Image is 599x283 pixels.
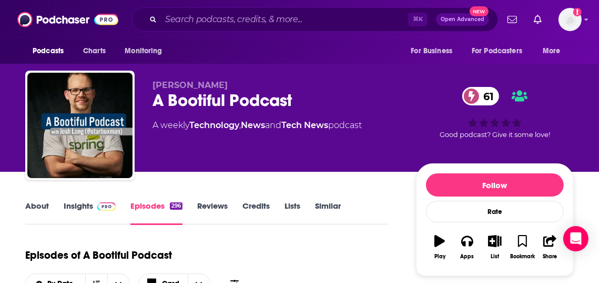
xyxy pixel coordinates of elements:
[125,44,162,58] span: Monitoring
[441,17,484,22] span: Open Advanced
[64,201,116,225] a: InsightsPodchaser Pro
[426,201,564,222] div: Rate
[563,226,588,251] div: Open Intercom Messenger
[33,44,64,58] span: Podcasts
[241,120,265,130] a: News
[25,249,172,262] h1: Episodes of A Bootiful Podcast
[239,120,241,130] span: ,
[559,8,582,31] img: User Profile
[130,201,182,225] a: Episodes296
[470,6,489,16] span: New
[440,131,550,139] span: Good podcast? Give it some love!
[242,201,270,225] a: Credits
[285,201,300,225] a: Lists
[510,253,535,260] div: Bookmark
[117,41,176,61] button: open menu
[25,201,49,225] a: About
[573,8,582,16] svg: Add a profile image
[153,119,362,132] div: A weekly podcast
[453,228,481,266] button: Apps
[543,253,557,260] div: Share
[189,120,239,130] a: Technology
[559,8,582,31] button: Show profile menu
[416,80,574,145] div: 61Good podcast? Give it some love!
[27,73,133,178] img: A Bootiful Podcast
[543,44,561,58] span: More
[461,253,474,260] div: Apps
[509,228,536,266] button: Bookmark
[481,228,509,266] button: List
[197,201,228,225] a: Reviews
[465,41,537,61] button: open menu
[559,8,582,31] span: Logged in as kindrieri
[426,228,453,266] button: Play
[434,253,445,260] div: Play
[97,202,116,211] img: Podchaser Pro
[503,11,521,28] a: Show notifications dropdown
[411,44,452,58] span: For Business
[76,41,112,61] a: Charts
[25,41,77,61] button: open menu
[17,9,118,30] img: Podchaser - Follow, Share and Rate Podcasts
[535,41,574,61] button: open menu
[265,120,281,130] span: and
[161,11,408,28] input: Search podcasts, credits, & more...
[536,228,564,266] button: Share
[530,11,546,28] a: Show notifications dropdown
[473,87,499,105] span: 61
[491,253,499,260] div: List
[132,7,498,32] div: Search podcasts, credits, & more...
[153,80,228,90] span: [PERSON_NAME]
[170,202,182,210] div: 296
[472,44,522,58] span: For Podcasters
[281,120,328,130] a: Tech News
[403,41,465,61] button: open menu
[315,201,341,225] a: Similar
[462,87,499,105] a: 61
[426,173,564,197] button: Follow
[408,13,428,26] span: ⌘ K
[436,13,489,26] button: Open AdvancedNew
[83,44,106,58] span: Charts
